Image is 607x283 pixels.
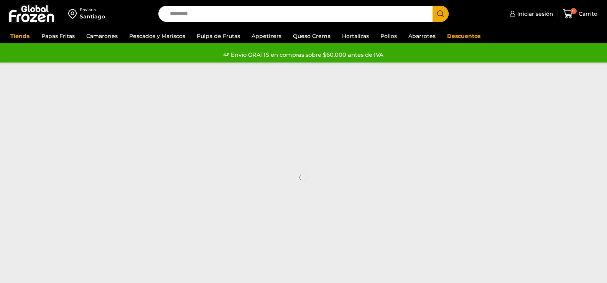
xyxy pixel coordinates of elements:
[571,8,577,14] span: 0
[405,29,439,43] a: Abarrotes
[193,29,244,43] a: Pulpa de Frutas
[38,29,79,43] a: Papas Fritas
[289,29,334,43] a: Queso Crema
[248,29,285,43] a: Appetizers
[561,5,599,23] a: 0 Carrito
[338,29,373,43] a: Hortalizas
[80,13,105,20] div: Santiago
[443,29,484,43] a: Descuentos
[433,6,449,22] button: Search button
[7,29,34,43] a: Tienda
[82,29,122,43] a: Camarones
[577,10,597,18] span: Carrito
[515,10,553,18] span: Iniciar sesión
[80,7,105,13] div: Enviar a
[68,7,80,20] img: address-field-icon.svg
[125,29,189,43] a: Pescados y Mariscos
[508,6,553,21] a: Iniciar sesión
[377,29,401,43] a: Pollos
